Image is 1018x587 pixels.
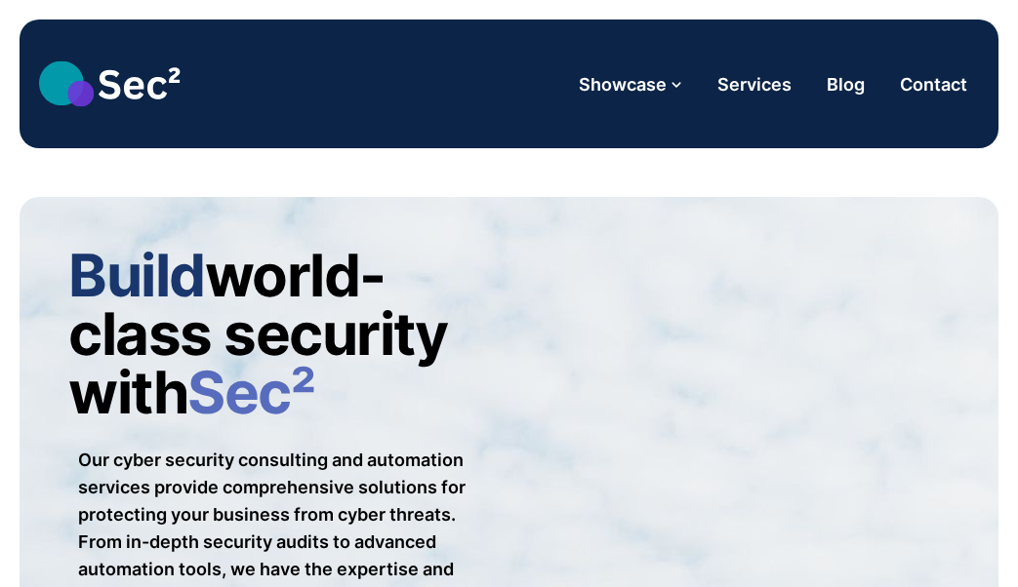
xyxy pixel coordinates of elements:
[567,63,694,105] button: Showcase
[579,71,667,98] span: Showcase
[68,246,509,421] h1: world-class security with
[187,357,313,427] span: Sec²
[706,63,803,105] a: Services
[68,240,205,310] span: Build
[815,63,876,105] a: Blog
[888,63,979,105] a: Contact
